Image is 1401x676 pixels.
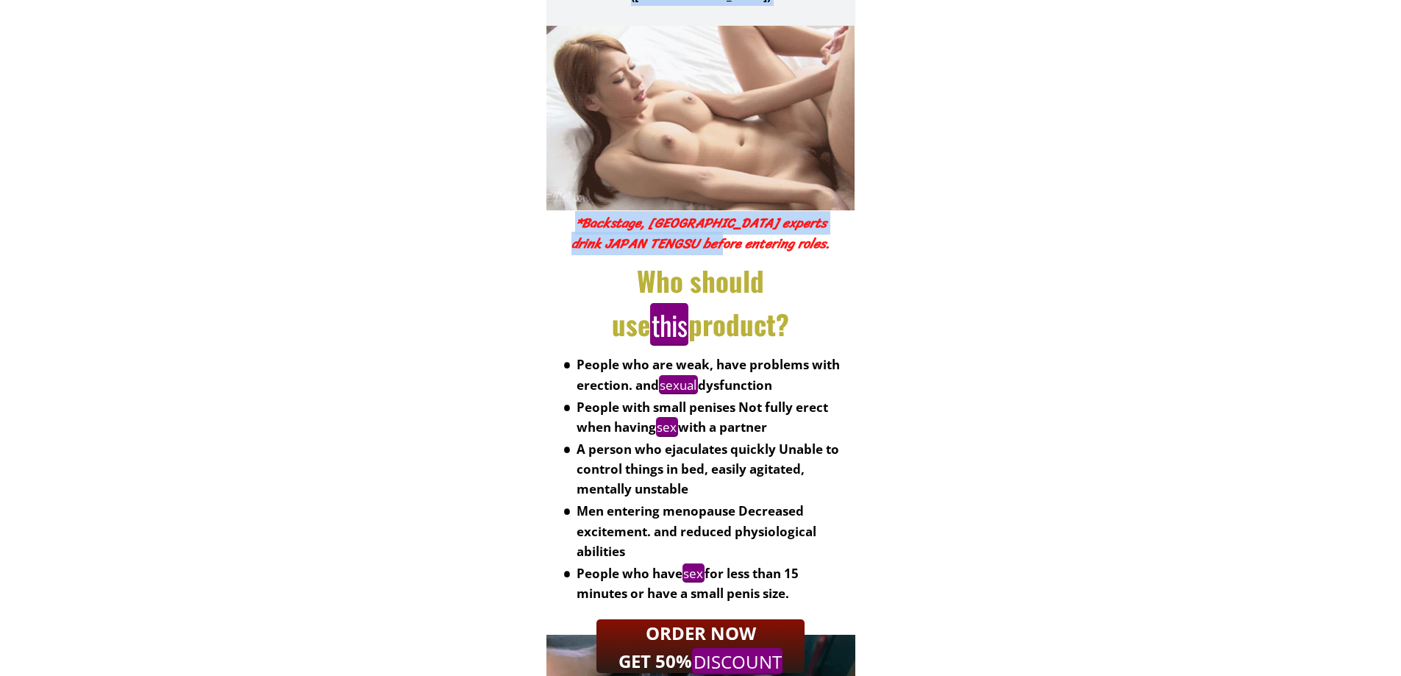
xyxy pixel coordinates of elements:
font: Who should use [612,260,764,344]
font: People who have [577,565,682,582]
font: A person who ejaculates quickly Unable to control things in bed, easily agitated, mentally unstable [577,441,839,497]
font: DISCOUNT [694,649,782,673]
font: Men entering menopause Decreased excitement. and reduced physiological abilities [577,502,816,559]
font: dysfunction [698,377,772,394]
font: *Backstage, [GEOGRAPHIC_DATA] experts drink JAPAN TENGSU before entering roles. [571,211,830,256]
font: People who are weak, have problems with erection. and [577,356,840,393]
font: product? [688,304,789,344]
font: this [652,304,688,344]
font: sex [657,419,677,435]
font: GET 50% [618,649,692,673]
font: People with small penises Not fully erect when having [577,399,828,435]
font: with a partner [678,419,767,435]
font: sex [683,565,703,582]
font: ORDER NOW [646,621,756,645]
font: sexual [660,377,696,394]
